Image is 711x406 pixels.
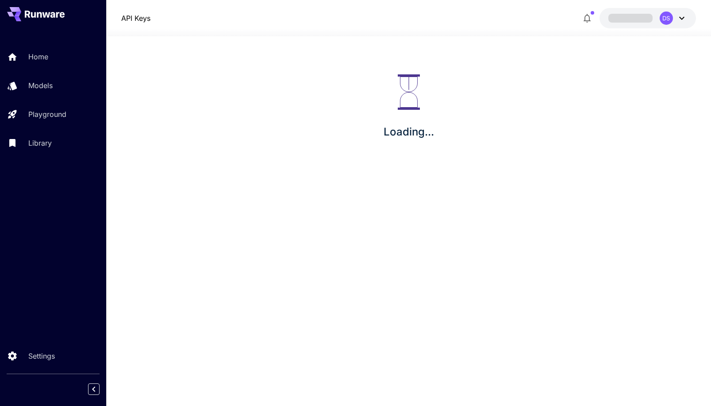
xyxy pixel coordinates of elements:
p: Models [28,80,53,91]
a: API Keys [121,13,150,23]
p: Playground [28,109,66,120]
p: Loading... [384,124,434,140]
button: Collapse sidebar [88,383,100,395]
button: DS [600,8,696,28]
div: Collapse sidebar [95,381,106,397]
div: DS [660,12,673,25]
p: Settings [28,351,55,361]
p: Library [28,138,52,148]
p: Home [28,51,48,62]
nav: breadcrumb [121,13,150,23]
